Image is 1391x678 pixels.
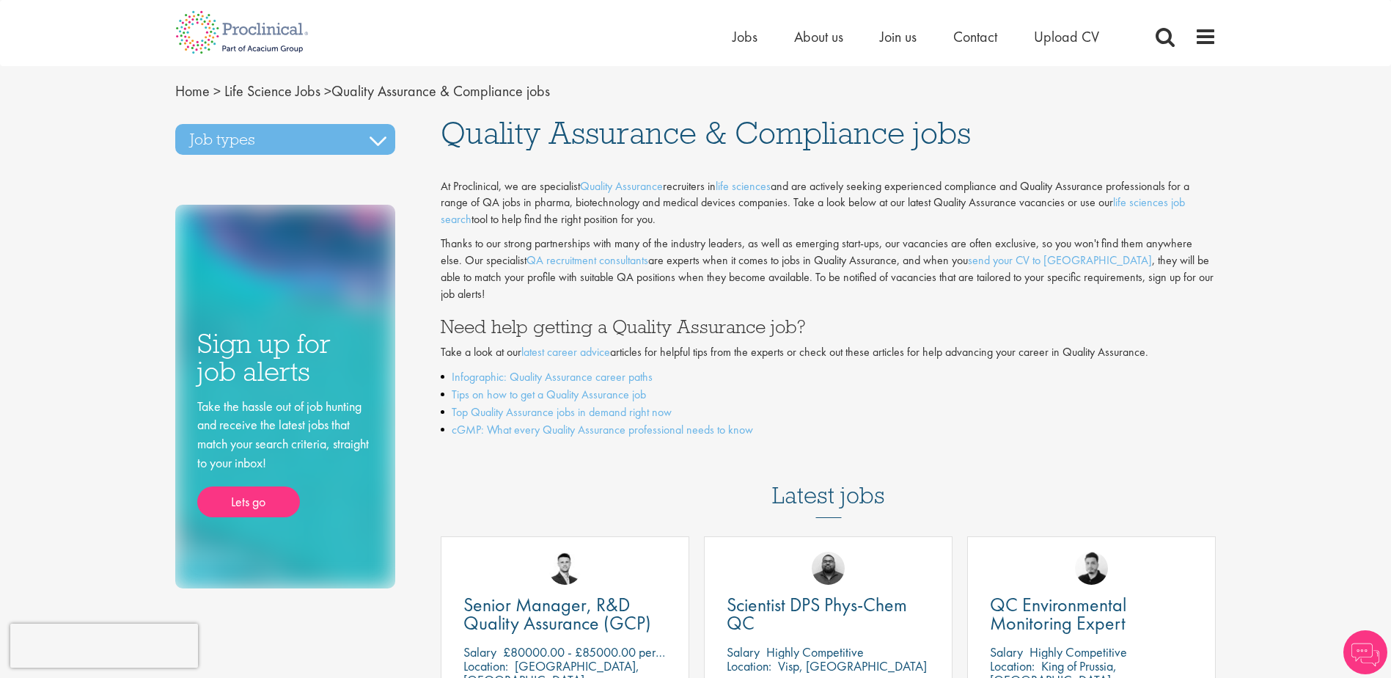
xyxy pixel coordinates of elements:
a: Tips on how to get a Quality Assurance job [452,387,646,402]
h3: Job types [175,124,395,155]
p: £80000.00 - £85000.00 per annum [503,644,691,660]
a: life sciences job search [441,194,1185,227]
p: Visp, [GEOGRAPHIC_DATA] [778,657,927,674]
span: Salary [727,644,760,660]
a: send your CV to [GEOGRAPHIC_DATA] [968,252,1152,268]
span: Location: [463,657,508,674]
a: Infographic: Quality Assurance career paths [452,369,653,384]
span: Scientist DPS Phys-Chem QC [727,592,907,635]
img: Joshua Godden [548,552,581,585]
a: QC Environmental Monitoring Expert [990,596,1193,633]
a: Top Quality Assurance jobs in demand right now [452,404,672,420]
a: Upload CV [1034,27,1099,46]
span: > [213,81,221,101]
img: Ashley Bennett [812,552,845,585]
p: Highly Competitive [766,644,864,660]
span: Salary [463,644,496,660]
span: Location: [727,657,771,674]
p: Highly Competitive [1030,644,1127,660]
div: Take the hassle out of job hunting and receive the latest jobs that match your search criteria, s... [197,397,373,518]
a: cGMP: What every Quality Assurance professional needs to know [452,422,753,437]
a: Jobs [733,27,757,46]
span: Salary [990,644,1023,660]
p: Thanks to our strong partnerships with many of the industry leaders, as well as emerging start-up... [441,236,1216,302]
span: QC Environmental Monitoring Expert [990,592,1126,635]
a: QA recruitment consultants [526,252,648,268]
img: Anderson Maldonado [1075,552,1108,585]
span: Senior Manager, R&D Quality Assurance (GCP) [463,592,651,635]
img: Chatbot [1343,630,1387,674]
a: Quality Assurance [580,178,663,194]
h3: Sign up for job alerts [197,329,373,386]
h3: Need help getting a Quality Assurance job? [441,317,1216,336]
a: Join us [880,27,917,46]
a: Contact [953,27,997,46]
a: breadcrumb link to Life Science Jobs [224,81,320,101]
a: Lets go [197,486,300,517]
a: latest career advice [521,344,610,360]
span: Quality Assurance & Compliance jobs [441,113,971,153]
h3: Latest jobs [772,446,885,518]
span: Quality Assurance & Compliance jobs [175,81,550,101]
a: breadcrumb link to Home [175,81,210,101]
span: Location: [990,657,1035,674]
span: At Proclinical, we are specialist recruiters in and are actively seeking experienced compliance a... [441,178,1189,227]
a: Scientist DPS Phys-Chem QC [727,596,930,633]
p: Take a look at our articles for helpful tips from the experts or check out these articles for hel... [441,344,1216,361]
a: About us [794,27,843,46]
span: > [324,81,331,101]
iframe: reCAPTCHA [10,624,198,668]
a: life sciences [716,178,771,194]
a: Senior Manager, R&D Quality Assurance (GCP) [463,596,667,633]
